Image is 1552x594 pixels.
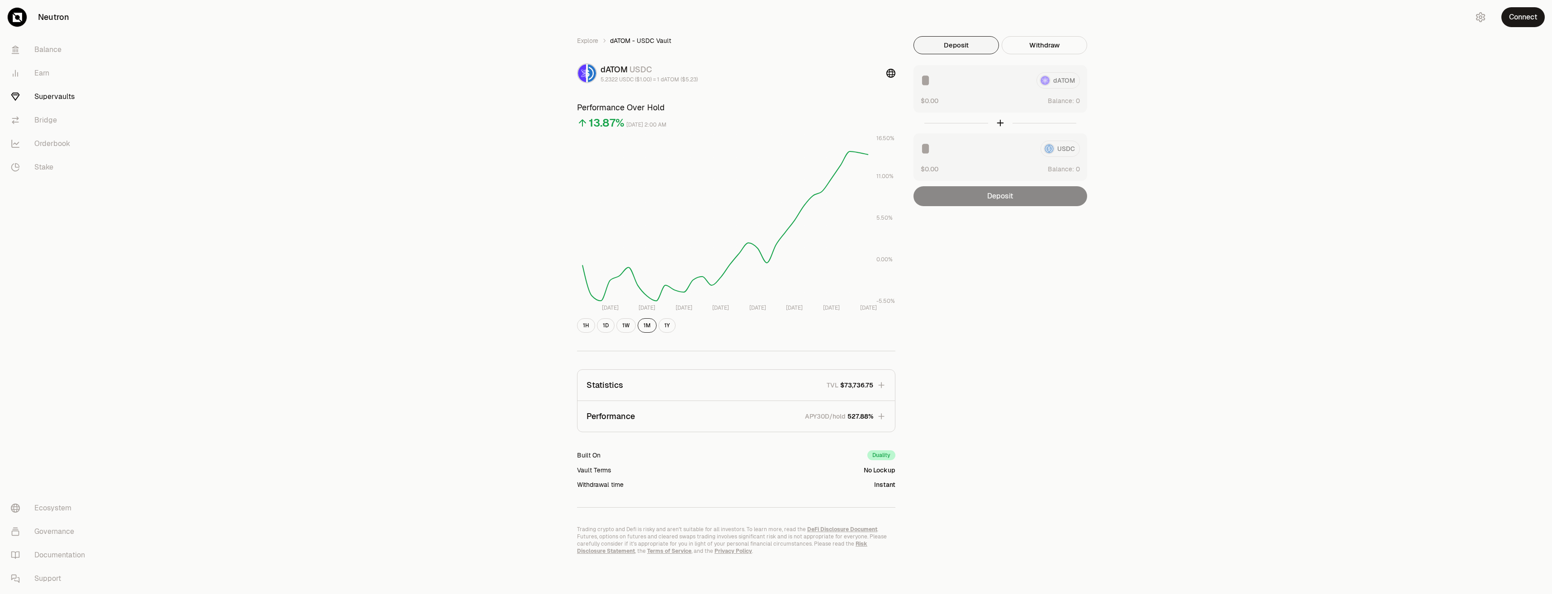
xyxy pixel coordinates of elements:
div: Vault Terms [577,466,611,475]
tspan: 0.00% [876,256,893,263]
button: 1D [597,318,615,333]
tspan: 11.00% [876,173,894,180]
a: Ecosystem [4,496,98,520]
tspan: [DATE] [712,304,729,311]
a: Governance [4,520,98,543]
tspan: 5.50% [876,214,893,222]
a: Privacy Policy [714,547,752,555]
tspan: [DATE] [602,304,619,311]
div: [DATE] 2:00 AM [626,120,667,130]
a: Terms of Service [647,547,691,555]
tspan: [DATE] [786,304,803,311]
div: Instant [874,480,895,489]
tspan: [DATE] [860,304,877,311]
img: USDC Logo [588,64,596,82]
button: 1W [616,318,636,333]
p: Futures, options on futures and cleared swaps trading involves significant risk and is not approp... [577,533,895,555]
tspan: [DATE] [676,304,692,311]
div: 5.2322 USDC ($1.00) = 1 dATOM ($5.23) [601,76,698,83]
a: Supervaults [4,85,98,108]
a: Balance [4,38,98,61]
tspan: [DATE] [823,304,840,311]
button: Connect [1501,7,1545,27]
span: $73,736.75 [840,381,873,390]
span: USDC [629,64,652,75]
nav: breadcrumb [577,36,895,45]
button: 1M [638,318,657,333]
button: 1H [577,318,595,333]
span: Balance: [1048,165,1074,174]
button: PerformanceAPY30D/hold527.88% [577,401,895,432]
div: No Lockup [864,466,895,475]
div: dATOM [601,63,698,76]
a: Risk Disclosure Statement [577,540,867,555]
a: Explore [577,36,598,45]
p: Performance [587,410,635,423]
p: APY30D/hold [805,412,846,421]
div: Built On [577,451,601,460]
a: Documentation [4,543,98,567]
div: Duality [867,450,895,460]
button: Withdraw [1002,36,1087,54]
tspan: -5.50% [876,297,895,305]
tspan: [DATE] [639,304,655,311]
p: Trading crypto and Defi is risky and aren't suitable for all investors. To learn more, read the . [577,526,895,533]
span: Balance: [1048,96,1074,105]
button: 1Y [658,318,676,333]
tspan: 16.50% [876,135,894,142]
span: 527.88% [847,412,873,421]
p: TVL [827,381,838,390]
button: StatisticsTVL$73,736.75 [577,370,895,401]
span: dATOM - USDC Vault [610,36,671,45]
div: Withdrawal time [577,480,624,489]
div: 13.87% [589,116,625,130]
h3: Performance Over Hold [577,101,895,114]
a: Support [4,567,98,590]
a: Orderbook [4,132,98,156]
p: Statistics [587,379,623,391]
img: dATOM Logo [578,64,586,82]
button: Deposit [913,36,999,54]
a: Bridge [4,108,98,132]
a: Stake [4,156,98,179]
button: $0.00 [921,164,938,174]
a: DeFi Disclosure Document [807,526,877,533]
tspan: [DATE] [749,304,766,311]
button: $0.00 [921,96,938,105]
a: Earn [4,61,98,85]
